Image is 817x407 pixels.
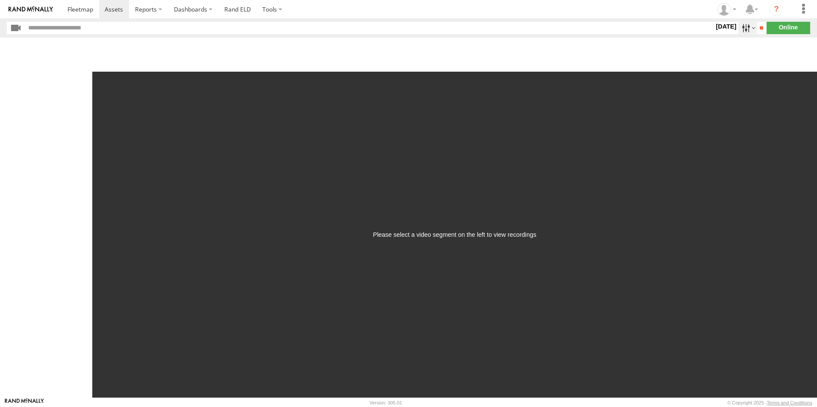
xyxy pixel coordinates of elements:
[738,22,757,34] label: Search Filter Options
[714,3,739,16] div: Daniel Del Muro
[770,3,783,16] i: ?
[373,231,536,238] div: Please select a video segment on the left to view recordings
[9,6,53,12] img: rand-logo.svg
[5,398,44,407] a: Visit our Website
[727,400,812,405] div: © Copyright 2025 -
[714,22,738,31] label: [DATE]
[767,400,812,405] a: Terms and Conditions
[370,400,402,405] div: Version: 305.01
